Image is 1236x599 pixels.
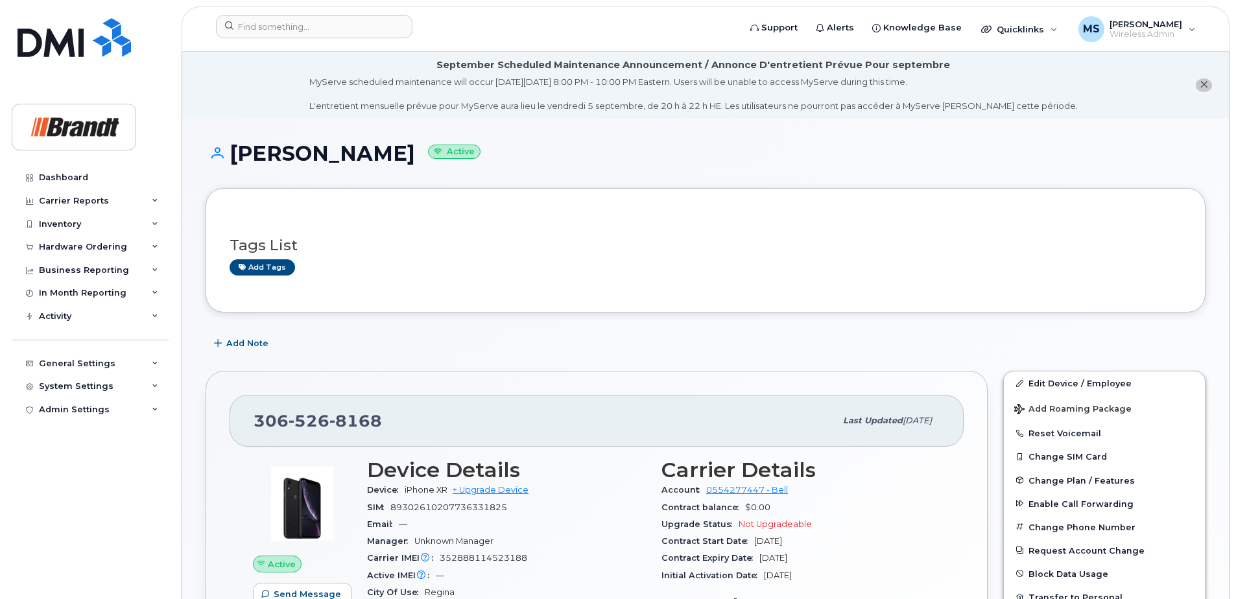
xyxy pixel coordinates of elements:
[1028,475,1135,485] span: Change Plan / Features
[414,536,493,546] span: Unknown Manager
[453,485,529,495] a: + Upgrade Device
[1004,421,1205,445] button: Reset Voicemail
[661,536,754,546] span: Contract Start Date
[230,237,1182,253] h3: Tags List
[367,587,425,597] span: City Of Use
[329,411,382,430] span: 8168
[661,553,759,563] span: Contract Expiry Date
[367,536,414,546] span: Manager
[903,416,932,425] span: [DATE]
[764,570,792,580] span: [DATE]
[226,337,268,349] span: Add Note
[739,519,812,529] span: Not Upgradeable
[661,485,706,495] span: Account
[268,558,296,570] span: Active
[263,465,341,543] img: image20231002-3703462-u8y6nc.jpeg
[436,58,950,72] div: September Scheduled Maintenance Announcement / Annonce D'entretient Prévue Pour septembre
[405,485,447,495] span: iPhone XR
[661,519,739,529] span: Upgrade Status
[428,145,481,159] small: Active
[843,416,903,425] span: Last updated
[399,519,407,529] span: —
[1004,371,1205,395] a: Edit Device / Employee
[1004,539,1205,562] button: Request Account Change
[254,411,382,430] span: 306
[1004,492,1205,515] button: Enable Call Forwarding
[367,485,405,495] span: Device
[367,570,436,580] span: Active IMEI
[706,485,788,495] a: 0554277447 - Bell
[206,332,279,355] button: Add Note
[661,502,745,512] span: Contract balance
[1196,78,1212,92] button: close notification
[759,553,787,563] span: [DATE]
[661,570,764,580] span: Initial Activation Date
[367,553,440,563] span: Carrier IMEI
[1014,404,1132,416] span: Add Roaming Package
[425,587,455,597] span: Regina
[754,536,782,546] span: [DATE]
[1004,445,1205,468] button: Change SIM Card
[1004,395,1205,421] button: Add Roaming Package
[1004,562,1205,585] button: Block Data Usage
[390,502,507,512] span: 89302610207736331825
[367,458,646,482] h3: Device Details
[1028,499,1134,508] span: Enable Call Forwarding
[289,411,329,430] span: 526
[1004,469,1205,492] button: Change Plan / Features
[440,553,527,563] span: 352888114523188
[367,519,399,529] span: Email
[230,259,295,276] a: Add tags
[661,458,940,482] h3: Carrier Details
[1004,515,1205,539] button: Change Phone Number
[367,502,390,512] span: SIM
[436,570,444,580] span: —
[745,502,770,512] span: $0.00
[309,76,1078,112] div: MyServe scheduled maintenance will occur [DATE][DATE] 8:00 PM - 10:00 PM Eastern. Users will be u...
[206,142,1206,165] h1: [PERSON_NAME]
